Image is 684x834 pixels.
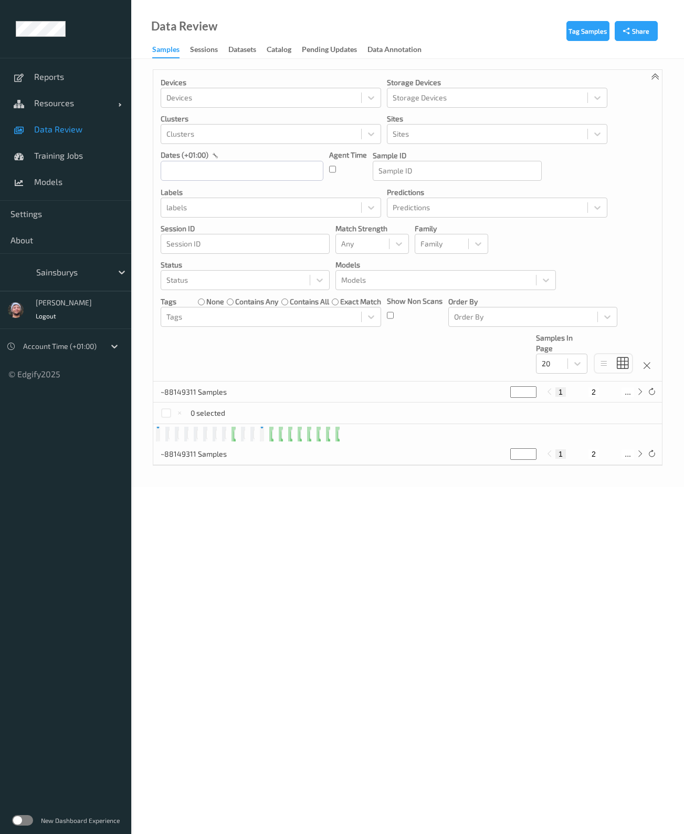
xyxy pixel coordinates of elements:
label: contains all [290,296,329,307]
p: Agent Time [329,150,367,160]
a: Sessions [190,43,228,57]
p: labels [161,187,381,198]
div: Catalog [267,44,291,57]
button: 2 [588,387,599,397]
p: Samples In Page [536,333,587,354]
button: 1 [555,449,566,459]
a: Catalog [267,43,302,57]
div: Samples [152,44,180,58]
p: Predictions [387,187,607,198]
p: Match Strength [335,223,409,234]
a: Samples [152,43,190,58]
p: dates (+01:00) [161,150,208,160]
button: ... [622,387,634,397]
div: Sessions [190,44,218,57]
button: 1 [555,387,566,397]
p: Sites [387,114,607,124]
p: Storage Devices [387,77,607,88]
p: Devices [161,77,381,88]
p: Family [415,223,488,234]
label: contains any [235,296,278,307]
button: Share [615,21,658,41]
p: ~88149311 Samples [161,449,239,459]
div: Data Review [151,21,217,32]
a: Pending Updates [302,43,367,57]
p: Models [335,260,556,270]
div: Pending Updates [302,44,357,57]
button: 2 [588,449,599,459]
a: Datasets [228,43,267,57]
label: none [206,296,224,307]
a: Data Annotation [367,43,432,57]
p: Clusters [161,114,381,124]
button: Tag Samples [566,21,609,41]
p: Show Non Scans [387,296,443,306]
p: Status [161,260,330,270]
p: Order By [448,296,617,307]
p: Sample ID [373,150,542,161]
label: exact match [340,296,381,307]
p: Session ID [161,223,330,234]
p: ~88149311 Samples [161,387,239,397]
button: ... [622,449,634,459]
div: Data Annotation [367,44,422,57]
div: Datasets [228,44,256,57]
p: Tags [161,296,176,307]
p: 0 selected [191,408,225,418]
